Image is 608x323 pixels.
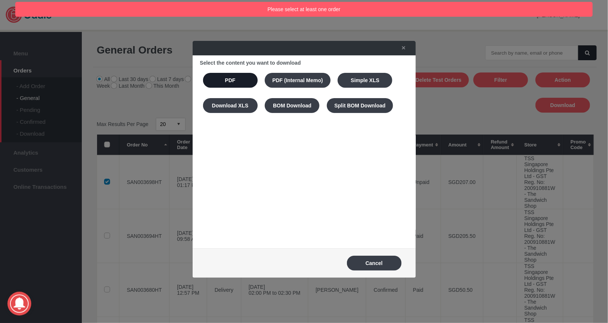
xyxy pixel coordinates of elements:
button: Split BOM Download [327,98,393,113]
button: Simple XLS [338,73,392,88]
div: Please select at least one order [15,2,593,17]
a: ✕ [394,41,410,55]
button: PDF (Internal Memo) [265,73,330,88]
h4: Select the content you want to download [200,60,408,66]
button: BOM Download [265,98,319,113]
button: PDF [203,73,258,88]
button: Cancel [347,256,402,271]
button: Download XLS [203,98,258,113]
